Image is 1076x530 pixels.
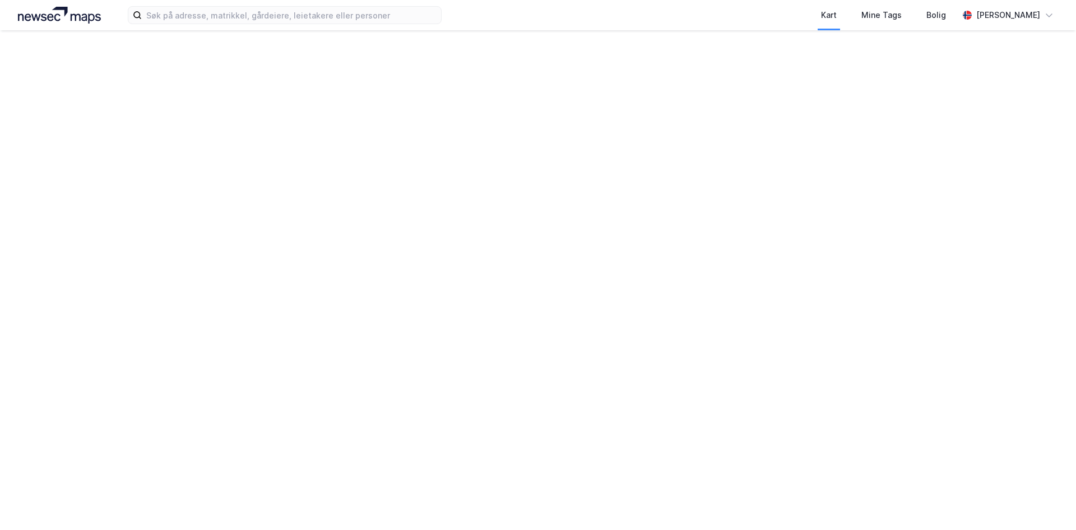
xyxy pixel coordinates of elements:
[926,8,946,22] div: Bolig
[976,8,1040,22] div: [PERSON_NAME]
[861,8,902,22] div: Mine Tags
[821,8,837,22] div: Kart
[142,7,441,24] input: Søk på adresse, matrikkel, gårdeiere, leietakere eller personer
[1020,476,1076,530] iframe: Chat Widget
[18,7,101,24] img: logo.a4113a55bc3d86da70a041830d287a7e.svg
